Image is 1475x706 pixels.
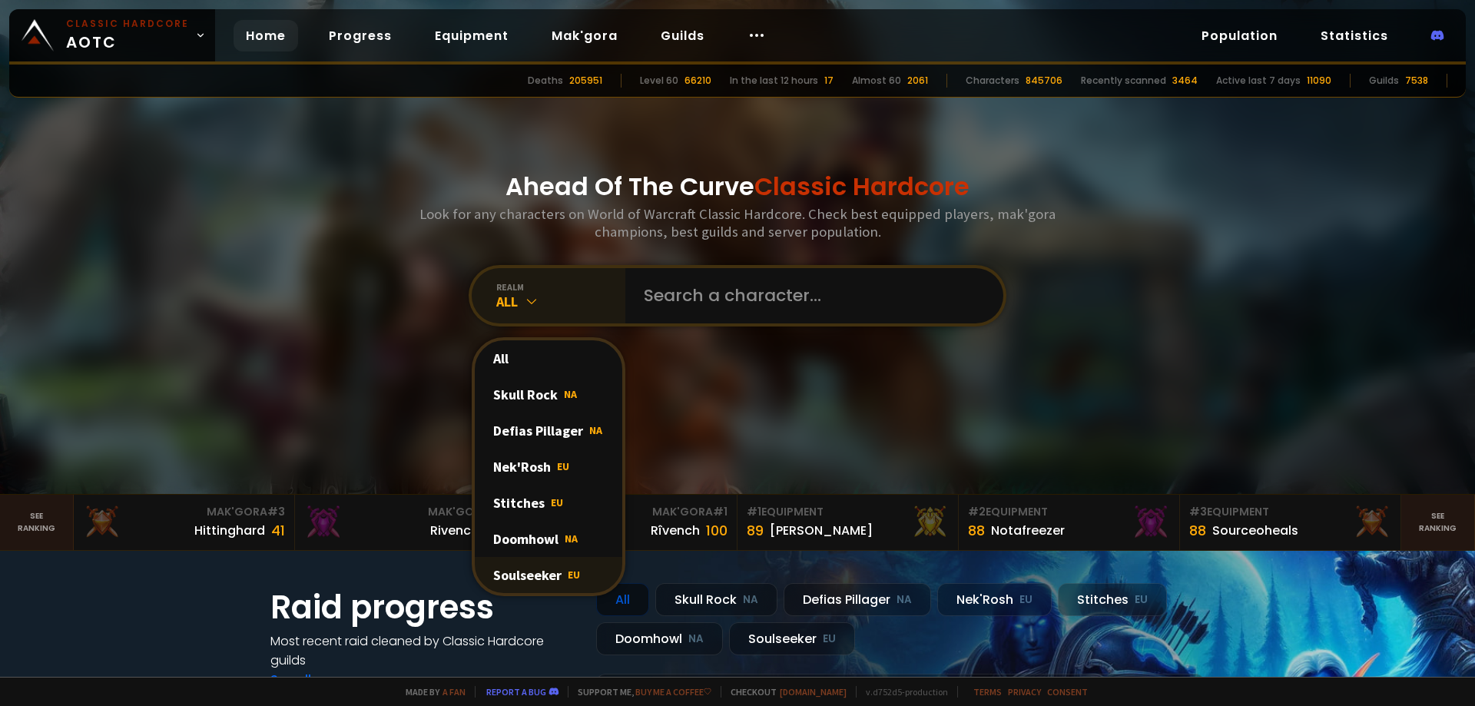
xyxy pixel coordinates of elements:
[770,521,873,540] div: [PERSON_NAME]
[66,17,189,31] small: Classic Hardcore
[706,520,728,541] div: 100
[270,583,578,631] h1: Raid progress
[475,376,622,413] div: Skull Rock
[569,74,602,88] div: 205951
[1081,74,1166,88] div: Recently scanned
[271,520,285,541] div: 41
[1008,686,1041,698] a: Privacy
[743,592,758,608] small: NA
[589,423,602,437] span: NA
[475,485,622,521] div: Stitches
[737,495,959,550] a: #1Equipment89[PERSON_NAME]
[475,557,622,593] div: Soulseeker
[721,686,847,698] span: Checkout
[442,686,466,698] a: a fan
[568,686,711,698] span: Support me,
[565,532,578,545] span: NA
[1058,583,1167,616] div: Stitches
[74,495,295,550] a: Mak'Gora#3Hittinghard41
[234,20,298,51] a: Home
[66,17,189,54] span: AOTC
[396,686,466,698] span: Made by
[852,74,901,88] div: Almost 60
[568,568,580,582] span: EU
[539,20,630,51] a: Mak'gora
[968,504,1170,520] div: Equipment
[423,20,521,51] a: Equipment
[1189,504,1207,519] span: # 3
[651,521,700,540] div: Rîvench
[754,169,970,204] span: Classic Hardcore
[1369,74,1399,88] div: Guilds
[596,583,649,616] div: All
[564,387,577,401] span: NA
[475,413,622,449] div: Defias Pillager
[525,504,728,520] div: Mak'Gora
[304,504,506,520] div: Mak'Gora
[475,521,622,557] div: Doomhowl
[505,168,970,205] h1: Ahead Of The Curve
[83,504,285,520] div: Mak'Gora
[270,671,370,688] a: See all progress
[1180,495,1401,550] a: #3Equipment88Sourceoheals
[1405,74,1428,88] div: 7538
[688,631,704,647] small: NA
[1189,520,1206,541] div: 88
[824,74,834,88] div: 17
[1307,74,1331,88] div: 11090
[596,622,723,655] div: Doomhowl
[430,521,479,540] div: Rivench
[968,504,986,519] span: # 2
[966,74,1019,88] div: Characters
[516,495,737,550] a: Mak'Gora#1Rîvench100
[784,583,931,616] div: Defias Pillager
[640,74,678,88] div: Level 60
[486,686,546,698] a: Report a bug
[413,205,1062,240] h3: Look for any characters on World of Warcraft Classic Hardcore. Check best equipped players, mak'g...
[551,496,563,509] span: EU
[648,20,717,51] a: Guilds
[968,520,985,541] div: 88
[635,686,711,698] a: Buy me a coffee
[991,521,1065,540] div: Notafreezer
[528,74,563,88] div: Deaths
[496,281,625,293] div: realm
[496,293,625,310] div: All
[1401,495,1475,550] a: Seeranking
[1047,686,1088,698] a: Consent
[1026,74,1062,88] div: 845706
[713,504,728,519] span: # 1
[1135,592,1148,608] small: EU
[557,459,569,473] span: EU
[959,495,1180,550] a: #2Equipment88Notafreezer
[1212,521,1298,540] div: Sourceoheals
[9,9,215,61] a: Classic HardcoreAOTC
[317,20,404,51] a: Progress
[1308,20,1400,51] a: Statistics
[973,686,1002,698] a: Terms
[730,74,818,88] div: In the last 12 hours
[1019,592,1032,608] small: EU
[635,268,985,323] input: Search a character...
[1189,20,1290,51] a: Population
[267,504,285,519] span: # 3
[475,340,622,376] div: All
[747,520,764,541] div: 89
[295,495,516,550] a: Mak'Gora#2Rivench100
[907,74,928,88] div: 2061
[856,686,948,698] span: v. d752d5 - production
[937,583,1052,616] div: Nek'Rosh
[780,686,847,698] a: [DOMAIN_NAME]
[729,622,855,655] div: Soulseeker
[655,583,777,616] div: Skull Rock
[1189,504,1391,520] div: Equipment
[270,631,578,670] h4: Most recent raid cleaned by Classic Hardcore guilds
[1216,74,1301,88] div: Active last 7 days
[747,504,949,520] div: Equipment
[897,592,912,608] small: NA
[475,449,622,485] div: Nek'Rosh
[823,631,836,647] small: EU
[1172,74,1198,88] div: 3464
[747,504,761,519] span: # 1
[194,521,265,540] div: Hittinghard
